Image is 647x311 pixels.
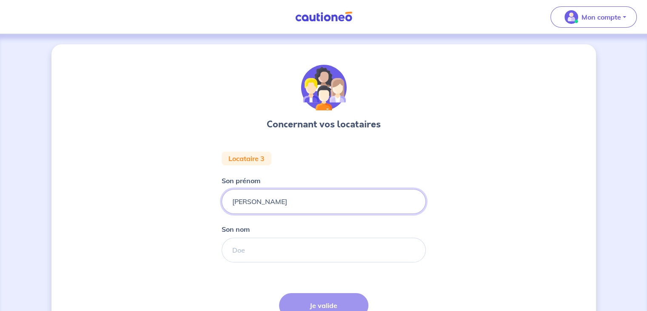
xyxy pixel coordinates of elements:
div: Locataire 3 [222,152,271,165]
img: Cautioneo [292,12,356,22]
input: Doe [222,238,426,262]
button: illu_account_valid_menu.svgMon compte [550,6,637,28]
p: Mon compte [581,12,621,22]
img: illu_account_valid_menu.svg [564,10,578,24]
img: illu_tenants.svg [301,65,347,111]
p: Son prénom [222,176,260,186]
h3: Concernant vos locataires [267,118,381,131]
input: John [222,189,426,214]
p: Son nom [222,224,250,234]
